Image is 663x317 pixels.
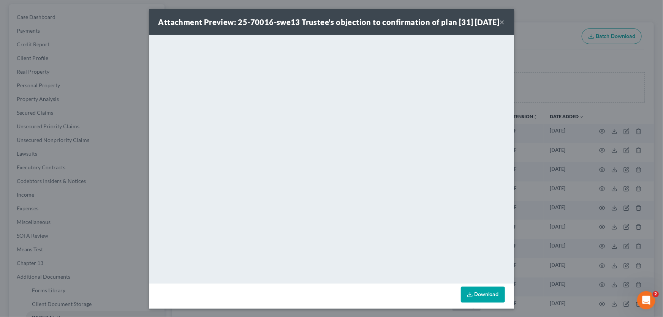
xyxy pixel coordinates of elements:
iframe: Intercom live chat [637,291,655,309]
strong: Attachment Preview: 25-70016-swe13 Trustee's objection to confirmation of plan [31] [DATE] [158,17,500,27]
a: Download [461,287,505,303]
button: × [500,17,505,27]
iframe: <object ng-attr-data='[URL][DOMAIN_NAME]' type='application/pdf' width='100%' height='650px'></ob... [149,35,514,282]
span: 2 [653,291,659,297]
